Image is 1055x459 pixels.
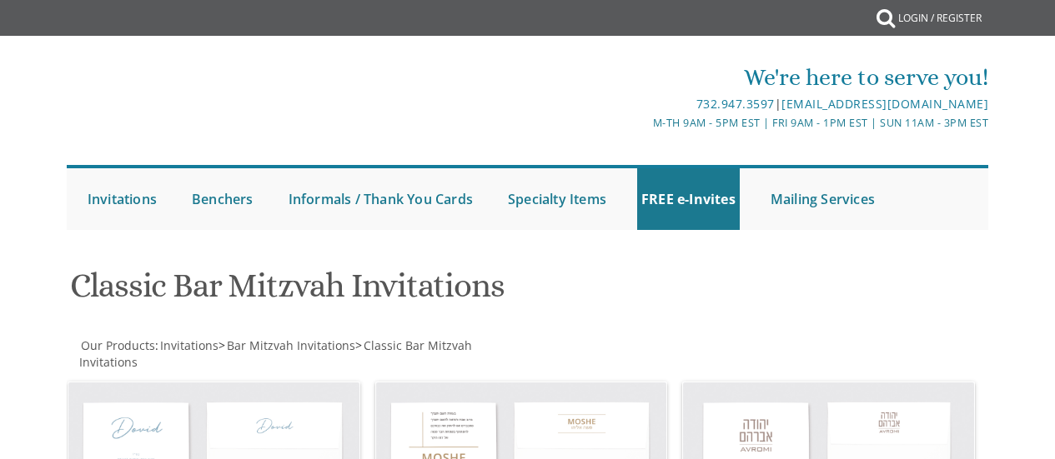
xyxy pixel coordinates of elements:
[79,337,472,370] a: Classic Bar Mitzvah Invitations
[67,337,528,371] div: :
[160,337,219,353] span: Invitations
[158,337,219,353] a: Invitations
[225,337,355,353] a: Bar Mitzvah Invitations
[504,168,610,230] a: Specialty Items
[219,337,355,353] span: >
[696,96,775,112] a: 732.947.3597
[79,337,472,370] span: >
[79,337,155,353] a: Our Products
[781,96,988,112] a: [EMAIL_ADDRESS][DOMAIN_NAME]
[374,94,988,114] div: |
[637,168,740,230] a: FREE e-Invites
[374,114,988,132] div: M-Th 9am - 5pm EST | Fri 9am - 1pm EST | Sun 11am - 3pm EST
[374,61,988,94] div: We're here to serve you!
[188,168,258,230] a: Benchers
[227,337,355,353] span: Bar Mitzvah Invitations
[70,267,672,317] h1: Classic Bar Mitzvah Invitations
[766,168,879,230] a: Mailing Services
[284,168,477,230] a: Informals / Thank You Cards
[83,168,161,230] a: Invitations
